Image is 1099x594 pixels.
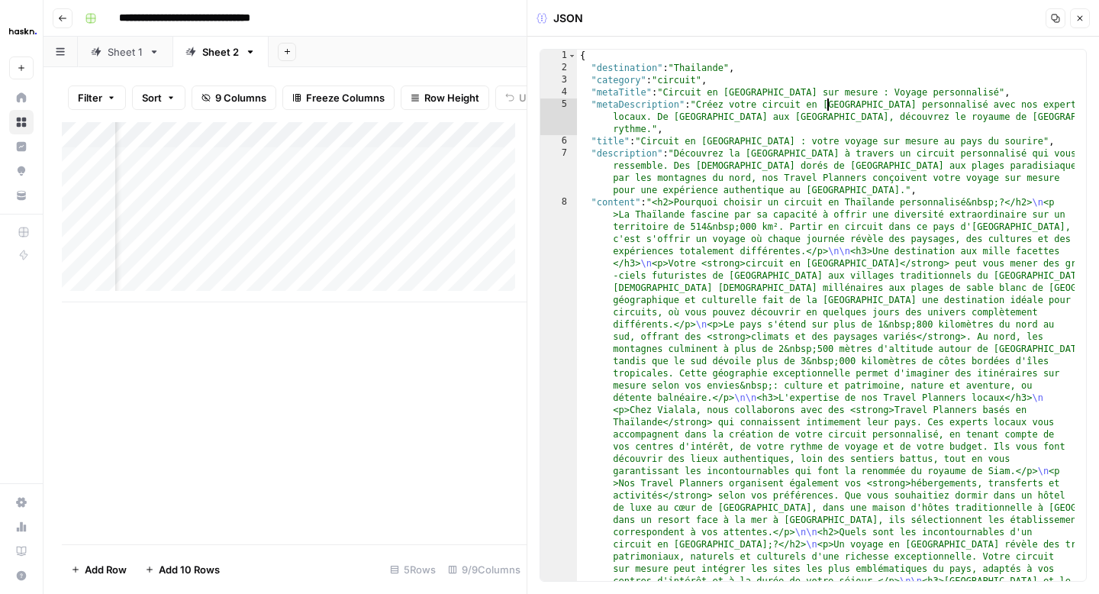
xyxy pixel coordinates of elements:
[192,86,276,110] button: 9 Columns
[132,86,185,110] button: Sort
[9,515,34,539] a: Usage
[306,90,385,105] span: Freeze Columns
[202,44,239,60] div: Sheet 2
[540,147,577,196] div: 7
[9,490,34,515] a: Settings
[159,562,220,577] span: Add 10 Rows
[9,159,34,183] a: Opportunities
[540,62,577,74] div: 2
[78,90,102,105] span: Filter
[215,90,266,105] span: 9 Columns
[519,90,545,105] span: Undo
[172,37,269,67] a: Sheet 2
[9,18,37,45] img: Haskn Logo
[9,110,34,134] a: Browse
[78,37,172,67] a: Sheet 1
[495,86,555,110] button: Undo
[62,557,136,582] button: Add Row
[384,557,442,582] div: 5 Rows
[424,90,479,105] span: Row Height
[540,86,577,98] div: 4
[85,562,127,577] span: Add Row
[568,50,576,62] span: Toggle code folding, rows 1 through 10
[540,98,577,135] div: 5
[540,135,577,147] div: 6
[442,557,527,582] div: 9/9 Columns
[9,86,34,110] a: Home
[136,557,229,582] button: Add 10 Rows
[9,12,34,50] button: Workspace: Haskn
[401,86,489,110] button: Row Height
[540,50,577,62] div: 1
[142,90,162,105] span: Sort
[9,183,34,208] a: Your Data
[9,134,34,159] a: Insights
[68,86,126,110] button: Filter
[9,563,34,588] button: Help + Support
[282,86,395,110] button: Freeze Columns
[537,11,583,26] div: JSON
[9,539,34,563] a: Learning Hub
[108,44,143,60] div: Sheet 1
[540,74,577,86] div: 3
